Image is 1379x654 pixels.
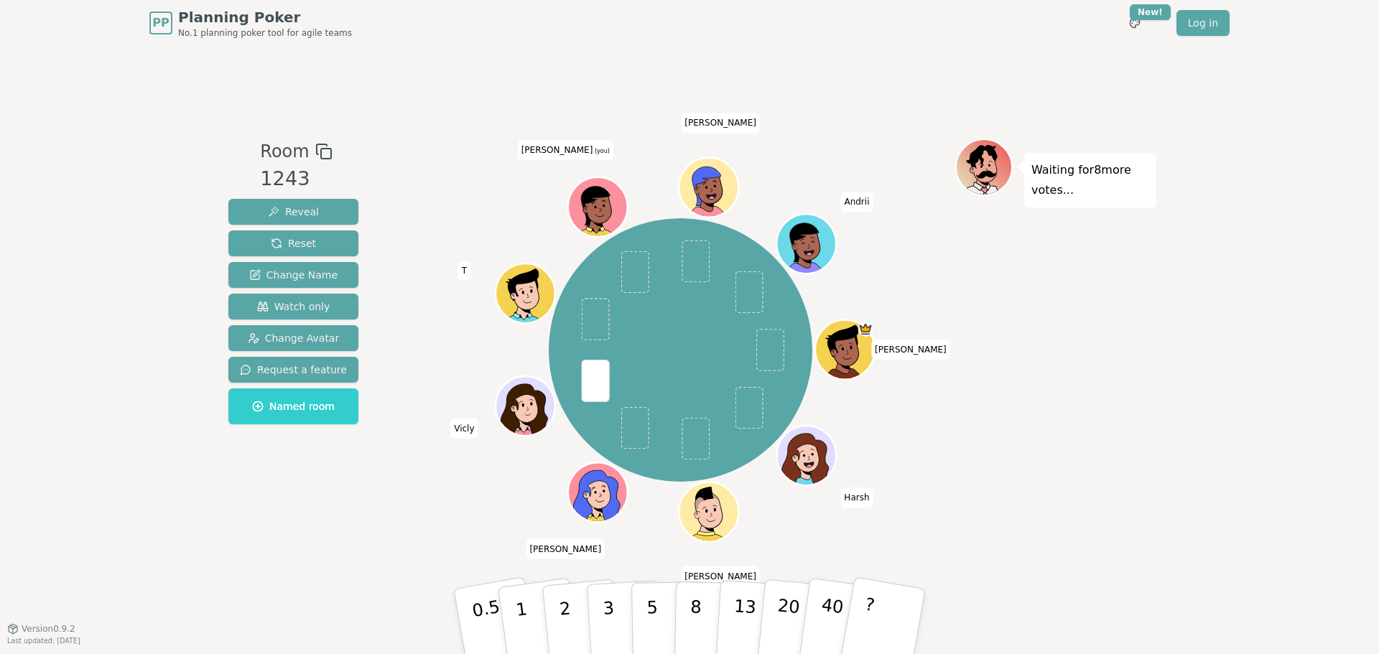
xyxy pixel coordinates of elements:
span: Change Name [249,268,338,282]
span: Watch only [257,299,330,314]
span: Click to change your name [840,192,873,212]
button: Version0.9.2 [7,623,75,635]
span: Request a feature [240,363,347,377]
span: Reveal [268,205,319,219]
a: Log in [1176,10,1230,36]
button: Change Name [228,262,358,288]
span: Click to change your name [526,539,605,559]
span: Reset [271,236,316,251]
span: (you) [593,149,610,155]
span: Click to change your name [518,141,613,161]
button: Named room [228,388,358,424]
span: Click to change your name [840,487,873,508]
span: Room [260,139,309,164]
span: Planning Poker [178,7,352,27]
span: Click to change your name [681,113,760,134]
span: Last updated: [DATE] [7,637,80,645]
button: Reveal [228,199,358,225]
span: Version 0.9.2 [22,623,75,635]
span: PP [152,14,169,32]
button: Change Avatar [228,325,358,351]
p: Waiting for 8 more votes... [1031,160,1149,200]
span: Gary is the host [858,322,873,337]
a: PPPlanning PokerNo.1 planning poker tool for agile teams [149,7,352,39]
div: 1243 [260,164,332,194]
span: Click to change your name [871,340,950,360]
div: New! [1130,4,1171,20]
button: Reset [228,230,358,256]
span: Named room [252,399,335,414]
span: Click to change your name [681,566,760,587]
button: Request a feature [228,357,358,383]
span: Click to change your name [450,419,478,439]
button: New! [1122,10,1148,36]
button: Click to change your avatar [570,179,626,235]
button: Watch only [228,294,358,319]
span: No.1 planning poker tool for agile teams [178,27,352,39]
span: Click to change your name [458,261,470,281]
span: Change Avatar [248,331,340,345]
